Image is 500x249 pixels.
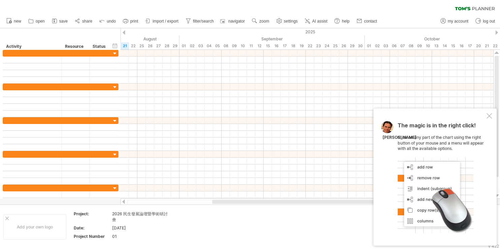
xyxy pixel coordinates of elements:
[112,234,169,239] div: 01
[424,42,432,50] div: Friday, 10 October 2025
[121,42,129,50] div: Thursday, 21 August 2025
[107,19,116,24] span: undo
[355,17,379,26] a: contact
[439,17,470,26] a: my account
[255,42,264,50] div: Friday, 12 September 2025
[222,42,230,50] div: Monday, 8 September 2025
[74,211,111,217] div: Project:
[390,42,398,50] div: Monday, 6 October 2025
[171,42,179,50] div: Friday, 29 August 2025
[93,43,107,50] div: Status
[74,225,111,231] div: Date:
[259,19,269,24] span: zoom
[154,42,163,50] div: Wednesday, 27 August 2025
[65,43,86,50] div: Resource
[474,42,482,50] div: Monday, 20 October 2025
[230,42,238,50] div: Tuesday, 9 September 2025
[137,42,146,50] div: Monday, 25 August 2025
[466,42,474,50] div: Friday, 17 October 2025
[289,42,297,50] div: Thursday, 18 September 2025
[205,42,213,50] div: Thursday, 4 September 2025
[146,42,154,50] div: Tuesday, 26 August 2025
[143,17,180,26] a: import / export
[6,43,58,50] div: Activity
[163,42,171,50] div: Thursday, 28 August 2025
[179,35,365,42] div: September 2025
[121,17,140,26] a: print
[82,19,92,24] span: share
[364,19,377,24] span: contact
[264,42,272,50] div: Monday, 15 September 2025
[457,42,466,50] div: Thursday, 16 October 2025
[398,42,407,50] div: Tuesday, 7 October 2025
[112,211,169,222] div: 2026 民生發展論壇暨學術研討會
[130,19,138,24] span: print
[250,17,271,26] a: zoom
[314,42,323,50] div: Tuesday, 23 September 2025
[14,19,21,24] span: new
[312,19,327,24] span: AI assist
[474,17,497,26] a: log out
[306,42,314,50] div: Monday, 22 September 2025
[228,19,245,24] span: navigator
[356,42,365,50] div: Tuesday, 30 September 2025
[331,42,339,50] div: Thursday, 25 September 2025
[74,234,111,239] div: Project Number
[382,135,416,141] div: [PERSON_NAME]
[398,123,485,233] div: Click on any part of the chart using the right button of your mouse and a menu will appear with a...
[272,42,280,50] div: Tuesday, 16 September 2025
[381,42,390,50] div: Friday, 3 October 2025
[188,42,196,50] div: Tuesday, 2 September 2025
[432,42,440,50] div: Monday, 13 October 2025
[112,225,169,231] div: [DATE]
[238,42,247,50] div: Wednesday, 10 September 2025
[247,42,255,50] div: Thursday, 11 September 2025
[373,42,381,50] div: Thursday, 2 October 2025
[415,42,424,50] div: Thursday, 9 October 2025
[365,42,373,50] div: Wednesday, 1 October 2025
[129,42,137,50] div: Friday, 22 August 2025
[153,19,178,24] span: import / export
[98,17,118,26] a: undo
[196,42,205,50] div: Wednesday, 3 September 2025
[482,42,491,50] div: Tuesday, 21 October 2025
[219,17,247,26] a: navigator
[448,19,468,24] span: my account
[3,214,66,240] div: Add your own logo
[36,19,45,24] span: open
[280,42,289,50] div: Wednesday, 17 September 2025
[449,42,457,50] div: Wednesday, 15 October 2025
[59,19,68,24] span: save
[333,17,352,26] a: help
[398,122,476,132] span: The magic is in the right click!
[303,17,329,26] a: AI assist
[5,17,23,26] a: new
[27,17,47,26] a: open
[483,19,495,24] span: log out
[193,19,214,24] span: filter/search
[213,42,222,50] div: Friday, 5 September 2025
[275,17,300,26] a: settings
[407,42,415,50] div: Wednesday, 8 October 2025
[348,42,356,50] div: Monday, 29 September 2025
[488,244,499,249] div: v 422
[179,42,188,50] div: Monday, 1 September 2025
[184,17,216,26] a: filter/search
[323,42,331,50] div: Wednesday, 24 September 2025
[50,17,70,26] a: save
[73,17,94,26] a: share
[284,19,298,24] span: settings
[297,42,306,50] div: Friday, 19 September 2025
[440,42,449,50] div: Tuesday, 14 October 2025
[342,19,349,24] span: help
[339,42,348,50] div: Friday, 26 September 2025
[491,42,499,50] div: Wednesday, 22 October 2025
